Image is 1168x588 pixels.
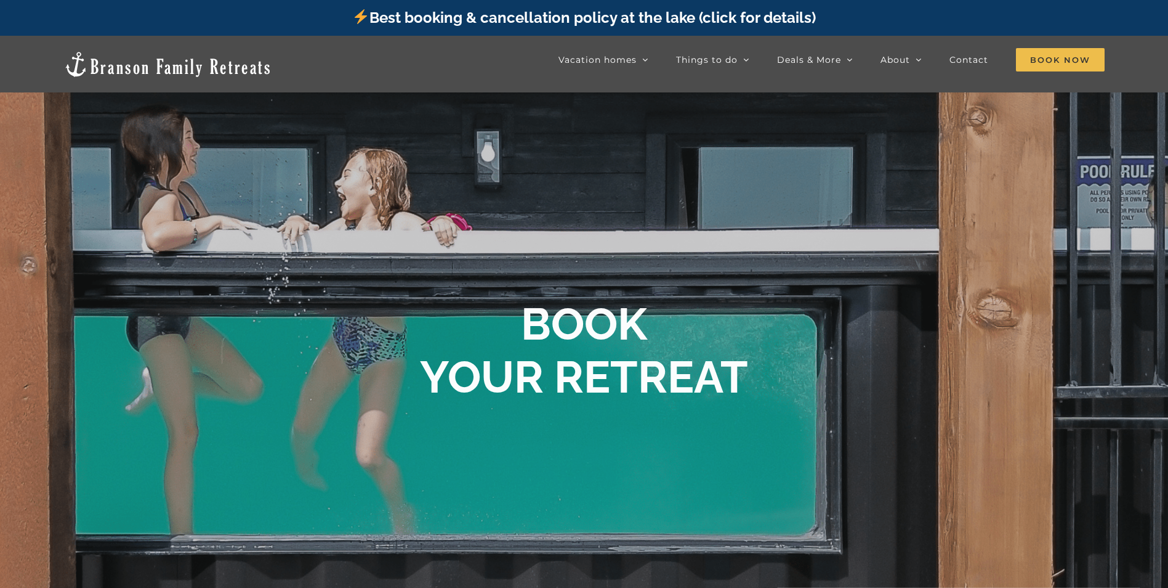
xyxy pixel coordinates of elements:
[353,9,368,24] img: ⚡️
[558,55,637,64] span: Vacation homes
[880,55,910,64] span: About
[420,298,748,403] b: BOOK YOUR RETREAT
[558,47,1105,72] nav: Main Menu
[63,51,272,78] img: Branson Family Retreats Logo
[676,55,738,64] span: Things to do
[777,47,853,72] a: Deals & More
[676,47,749,72] a: Things to do
[949,55,988,64] span: Contact
[1016,48,1105,71] span: Book Now
[880,47,922,72] a: About
[1016,47,1105,72] a: Book Now
[777,55,841,64] span: Deals & More
[352,9,815,27] a: Best booking & cancellation policy at the lake (click for details)
[949,47,988,72] a: Contact
[558,47,648,72] a: Vacation homes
